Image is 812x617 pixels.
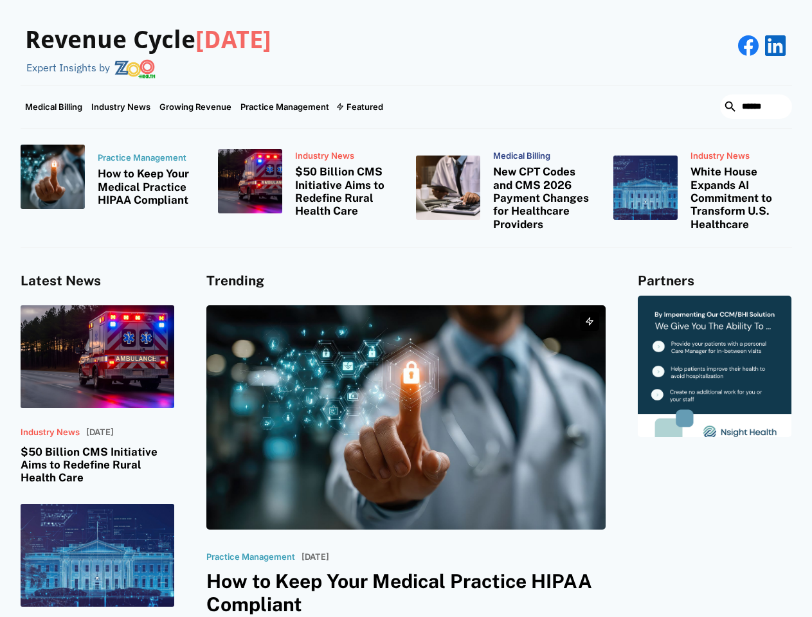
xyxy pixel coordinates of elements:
[86,427,114,438] p: [DATE]
[21,273,174,289] h4: Latest News
[21,145,199,209] a: Practice ManagementHow to Keep Your Medical Practice HIPAA Compliant
[638,273,791,289] h4: Partners
[206,552,295,562] p: Practice Management
[613,145,792,231] a: Industry NewsWhite House Expands AI Commitment to Transform U.S. Healthcare
[25,26,271,55] h3: Revenue Cycle
[416,145,595,231] a: Medical BillingNew CPT Codes and CMS 2026 Payment Changes for Healthcare Providers
[21,305,174,485] a: Industry News[DATE]$50 Billion CMS Initiative Aims to Redefine Rural Health Care
[206,569,606,616] h3: How to Keep Your Medical Practice HIPAA Compliant
[690,165,792,231] h3: White House Expands AI Commitment to Transform U.S. Healthcare
[26,62,110,74] div: Expert Insights by
[21,13,271,78] a: Revenue Cycle[DATE]Expert Insights by
[218,145,397,218] a: Industry News$50 Billion CMS Initiative Aims to Redefine Rural Health Care
[493,165,595,231] h3: New CPT Codes and CMS 2026 Payment Changes for Healthcare Providers
[155,85,236,128] a: Growing Revenue
[334,85,388,128] div: Featured
[206,273,606,289] h4: Trending
[21,445,174,485] h3: $50 Billion CMS Initiative Aims to Redefine Rural Health Care
[690,151,792,161] p: Industry News
[195,26,271,54] span: [DATE]
[302,552,329,562] p: [DATE]
[295,165,397,218] h3: $50 Billion CMS Initiative Aims to Redefine Rural Health Care
[493,151,595,161] p: Medical Billing
[295,151,397,161] p: Industry News
[21,427,80,438] p: Industry News
[347,102,383,112] div: Featured
[87,85,155,128] a: Industry News
[98,167,199,206] h3: How to Keep Your Medical Practice HIPAA Compliant
[236,85,334,128] a: Practice Management
[21,85,87,128] a: Medical Billing
[98,153,199,163] p: Practice Management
